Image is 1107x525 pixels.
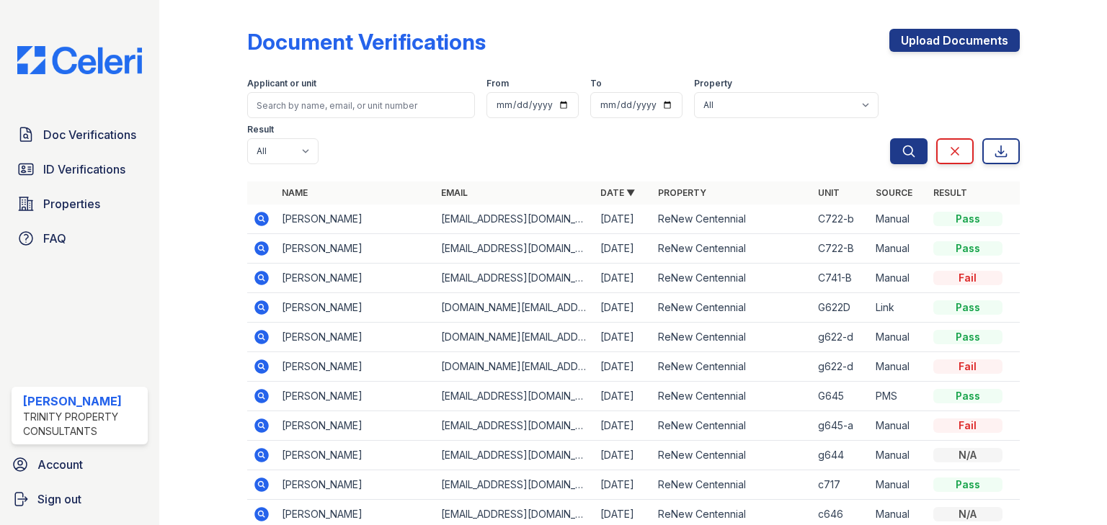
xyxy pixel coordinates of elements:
[812,293,870,323] td: G622D
[812,411,870,441] td: g645-a
[652,470,812,500] td: ReNew Centennial
[812,441,870,470] td: g644
[435,411,595,441] td: [EMAIL_ADDRESS][DOMAIN_NAME]
[43,195,100,212] span: Properties
[812,264,870,293] td: C741-B
[870,382,928,411] td: PMS
[23,410,142,439] div: Trinity Property Consultants
[652,323,812,352] td: ReNew Centennial
[933,359,1002,374] div: Fail
[276,264,435,293] td: [PERSON_NAME]
[595,293,652,323] td: [DATE]
[889,29,1020,52] a: Upload Documents
[6,450,154,479] a: Account
[12,189,148,218] a: Properties
[812,234,870,264] td: C722-B
[595,205,652,234] td: [DATE]
[818,187,840,198] a: Unit
[43,161,125,178] span: ID Verifications
[812,352,870,382] td: g622-d
[812,205,870,234] td: C722-b
[595,352,652,382] td: [DATE]
[12,155,148,184] a: ID Verifications
[870,470,928,500] td: Manual
[652,352,812,382] td: ReNew Centennial
[933,330,1002,344] div: Pass
[247,78,316,89] label: Applicant or unit
[595,411,652,441] td: [DATE]
[870,352,928,382] td: Manual
[870,264,928,293] td: Manual
[435,264,595,293] td: [EMAIL_ADDRESS][DOMAIN_NAME]
[658,187,706,198] a: Property
[933,241,1002,256] div: Pass
[933,507,1002,521] div: N/A
[933,300,1002,315] div: Pass
[933,448,1002,462] div: N/A
[812,382,870,411] td: G645
[870,293,928,323] td: Link
[595,470,652,500] td: [DATE]
[276,441,435,470] td: [PERSON_NAME]
[12,120,148,149] a: Doc Verifications
[276,323,435,352] td: [PERSON_NAME]
[486,78,509,89] label: From
[276,205,435,234] td: [PERSON_NAME]
[441,187,468,198] a: Email
[247,92,475,118] input: Search by name, email, or unit number
[276,352,435,382] td: [PERSON_NAME]
[694,78,732,89] label: Property
[870,411,928,441] td: Manual
[876,187,912,198] a: Source
[595,441,652,470] td: [DATE]
[595,264,652,293] td: [DATE]
[435,234,595,264] td: [EMAIL_ADDRESS][DOMAIN_NAME]
[435,323,595,352] td: [DOMAIN_NAME][EMAIL_ADDRESS][DOMAIN_NAME]
[6,46,154,74] img: CE_Logo_Blue-a8612792a0a2168367f1c8372b55b34899dd931a85d93a1a3d3e32e68fde9ad4.png
[652,441,812,470] td: ReNew Centennial
[590,78,602,89] label: To
[43,126,136,143] span: Doc Verifications
[870,441,928,470] td: Manual
[812,323,870,352] td: g622-d
[870,205,928,234] td: Manual
[276,382,435,411] td: [PERSON_NAME]
[933,477,1002,492] div: Pass
[435,441,595,470] td: [EMAIL_ADDRESS][DOMAIN_NAME]
[435,205,595,234] td: [EMAIL_ADDRESS][DOMAIN_NAME]
[870,323,928,352] td: Manual
[933,418,1002,433] div: Fail
[6,485,154,513] a: Sign out
[652,234,812,264] td: ReNew Centennial
[282,187,308,198] a: Name
[435,382,595,411] td: [EMAIL_ADDRESS][DOMAIN_NAME]
[276,411,435,441] td: [PERSON_NAME]
[595,234,652,264] td: [DATE]
[600,187,635,198] a: Date ▼
[933,187,967,198] a: Result
[652,293,812,323] td: ReNew Centennial
[812,470,870,500] td: c717
[276,234,435,264] td: [PERSON_NAME]
[652,382,812,411] td: ReNew Centennial
[870,234,928,264] td: Manual
[933,212,1002,226] div: Pass
[12,224,148,253] a: FAQ
[43,230,66,247] span: FAQ
[435,352,595,382] td: [DOMAIN_NAME][EMAIL_ADDRESS][DOMAIN_NAME]
[276,470,435,500] td: [PERSON_NAME]
[247,124,274,135] label: Result
[933,271,1002,285] div: Fail
[652,205,812,234] td: ReNew Centennial
[247,29,486,55] div: Document Verifications
[37,456,83,473] span: Account
[435,470,595,500] td: [EMAIL_ADDRESS][DOMAIN_NAME]
[23,392,142,410] div: [PERSON_NAME]
[933,389,1002,403] div: Pass
[595,382,652,411] td: [DATE]
[276,293,435,323] td: [PERSON_NAME]
[652,264,812,293] td: ReNew Centennial
[435,293,595,323] td: [DOMAIN_NAME][EMAIL_ADDRESS][DOMAIN_NAME]
[652,411,812,441] td: ReNew Centennial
